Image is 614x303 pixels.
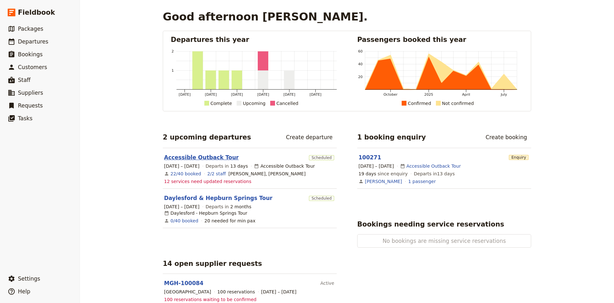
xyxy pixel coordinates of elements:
[164,163,200,169] span: [DATE] – [DATE]
[500,92,507,97] tspan: July
[462,92,470,97] tspan: April
[358,49,363,53] tspan: 60
[408,100,431,107] div: Confirmed
[206,203,251,210] span: Departs in
[18,275,40,282] span: Settings
[206,163,248,169] span: Departs in
[406,163,461,169] a: Accessible Outback Tour
[18,64,47,70] span: Customers
[442,100,474,107] div: Not confirmed
[357,132,426,142] h2: 1 booking enquiry
[204,218,256,224] div: 20 needed for min pax
[378,237,510,245] span: No bookings are missing service reservations
[424,92,433,97] tspan: 2025
[254,163,315,169] div: Accessible Outback Tour
[18,51,43,58] span: Bookings
[164,203,200,210] span: [DATE] – [DATE]
[18,26,43,32] span: Packages
[163,132,251,142] h2: 2 upcoming departures
[357,35,523,44] h2: Passengers booked this year
[261,289,296,295] span: [DATE] – [DATE]
[383,92,398,97] tspan: October
[230,204,251,209] span: 2 months
[18,115,33,122] span: Tasks
[170,218,198,224] a: View the bookings for this departure
[164,194,272,202] a: Daylesford & Hepburn Springs Tour
[217,289,255,295] div: 100 reservations
[163,259,262,268] h2: 14 open supplier requests
[228,171,306,177] span: Wayne Priest, Linda Priest
[320,278,334,289] div: Active
[171,35,337,44] h2: Departures this year
[358,154,381,161] a: 100271
[18,288,30,295] span: Help
[179,92,191,97] tspan: [DATE]
[309,155,334,160] span: Scheduled
[358,62,363,66] tspan: 40
[358,75,363,79] tspan: 20
[164,289,211,295] div: [GEOGRAPHIC_DATA]
[231,92,243,97] tspan: [DATE]
[282,132,337,143] a: Create departure
[18,90,43,96] span: Suppliers
[310,92,321,97] tspan: [DATE]
[481,132,531,143] a: Create booking
[207,171,226,177] a: 2/2 staff
[18,102,43,109] span: Requests
[172,49,174,53] tspan: 2
[357,219,504,229] h2: Bookings needing service reservations
[283,92,295,97] tspan: [DATE]
[276,100,298,107] div: Cancelled
[309,196,334,201] span: Scheduled
[257,92,269,97] tspan: [DATE]
[18,77,31,83] span: Staff
[164,178,251,185] span: 12 services need updated reservations
[164,280,203,286] a: MGH-100084
[408,178,436,185] a: View the passengers for this booking
[230,163,248,169] span: 13 days
[164,210,247,216] div: Daylesford - Hepburn Springs Tour
[205,92,217,97] tspan: [DATE]
[163,10,368,23] h1: Good afternoon [PERSON_NAME].
[365,178,402,185] a: [PERSON_NAME]
[509,155,529,160] span: Enquiry
[164,154,239,161] a: Accessible Outback Tour
[358,163,394,169] span: [DATE] – [DATE]
[210,100,232,107] div: Complete
[172,68,174,73] tspan: 1
[243,100,265,107] div: Upcoming
[18,8,55,17] span: Fieldbook
[358,171,376,176] span: 19 days
[358,171,408,177] span: since enquiry
[164,296,256,303] span: 100 reservations waiting to be confirmed
[18,38,48,45] span: Departures
[170,171,201,177] a: View the bookings for this departure
[414,171,455,177] span: Departs in 13 days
